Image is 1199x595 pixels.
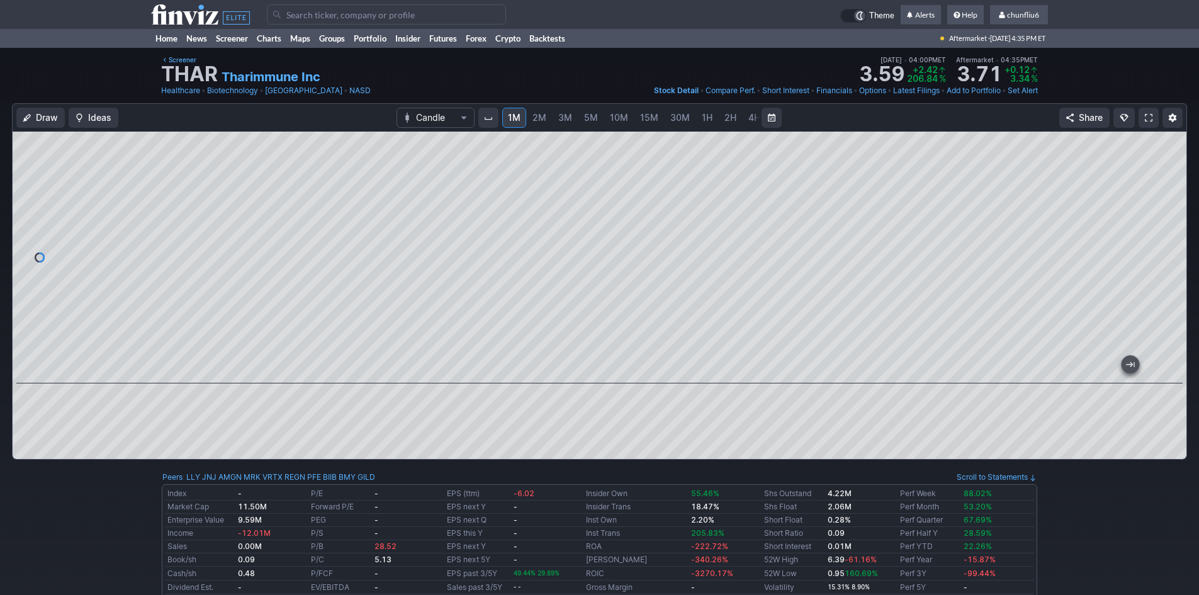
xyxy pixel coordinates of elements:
td: Market Cap [165,501,235,514]
span: • [996,56,999,64]
h1: THAR [161,64,218,84]
b: 0.28% [828,515,851,524]
td: P/C [308,553,372,567]
span: % [939,73,946,84]
td: EPS past 3/5Y [444,567,510,581]
span: [DATE] 4:35 PM ET [990,29,1045,48]
td: Insider Trans [583,501,689,514]
a: Short Float [764,515,802,524]
span: • [757,84,761,97]
button: Share [1059,108,1110,128]
td: Insider Own [583,487,689,501]
a: Scroll to Statements [957,472,1037,482]
b: 0.00M [238,541,262,551]
a: Backtests [525,29,570,48]
span: • [259,84,264,97]
span: 4H [748,112,760,123]
span: 206.84 [907,73,938,84]
span: 205.83% [691,528,724,538]
a: Futures [425,29,461,48]
b: 2.20% [691,515,714,524]
span: Aftermarket · [949,29,990,48]
td: EPS next Q [444,514,510,527]
b: - [374,515,378,524]
span: -99.44% [964,569,996,578]
span: • [201,84,206,97]
span: • [853,84,858,97]
a: PFE [307,471,321,484]
a: Short Ratio [764,528,803,538]
a: Help [947,5,984,25]
a: News [182,29,211,48]
b: 6.39 [828,555,877,564]
td: Perf Week [898,487,961,501]
a: Groups [315,29,349,48]
td: Perf Quarter [898,514,961,527]
a: 4H [743,108,766,128]
a: Short Interest [762,84,809,97]
button: Jump to the most recent bar [1122,356,1139,373]
span: 67.69% [964,515,992,524]
b: - [514,541,517,551]
span: 53.20% [964,502,992,511]
a: Stock Detail [654,84,699,97]
a: Crypto [491,29,525,48]
td: 52W Low [762,567,825,581]
strong: 3.71 [957,64,1002,84]
a: NASD [349,84,371,97]
span: • [700,84,704,97]
td: EPS this Y [444,527,510,540]
a: LLY [186,471,200,484]
a: VRTX [262,471,283,484]
span: 5M [584,112,598,123]
b: - [514,502,517,511]
a: 10M [604,108,634,128]
button: Interval [478,108,498,128]
span: 28.59% [964,528,992,538]
span: 55.46% [691,489,719,498]
span: -61.16% [845,555,877,564]
a: 0.09 [828,528,845,538]
button: Range [762,108,782,128]
td: Income [165,527,235,540]
b: 18.47% [691,502,719,511]
a: 1M [502,108,526,128]
td: Inst Own [583,514,689,527]
a: BMY [339,471,356,484]
a: Financials [816,84,852,97]
span: • [1002,84,1006,97]
span: Latest Filings [893,86,940,95]
a: 30M [665,108,695,128]
b: - [238,582,242,592]
span: -3270.17% [691,569,733,578]
td: ROA [583,540,689,553]
a: Healthcare [161,84,200,97]
span: 29.89% [538,570,560,577]
td: EV/EBITDA [308,581,372,594]
a: 0.01M [828,541,852,551]
button: Draw [16,108,65,128]
span: 30M [670,112,690,123]
span: -12.01M [238,528,271,538]
a: Options [859,84,886,97]
td: P/S [308,527,372,540]
span: Candle [416,111,455,124]
input: Search [267,4,506,25]
span: -15.87% [964,555,996,564]
a: Forex [461,29,491,48]
a: REGN [284,471,305,484]
span: 15M [640,112,658,123]
td: PEG [308,514,372,527]
a: Alerts [901,5,941,25]
td: Shs Outstand [762,487,825,501]
b: - [514,555,517,564]
a: 2M [527,108,552,128]
a: 2H [719,108,742,128]
span: Ideas [88,111,111,124]
td: Shs Float [762,501,825,514]
a: Biotechnology [207,84,258,97]
button: Chart Type [397,108,475,128]
b: - [238,489,242,498]
a: JNJ [202,471,217,484]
